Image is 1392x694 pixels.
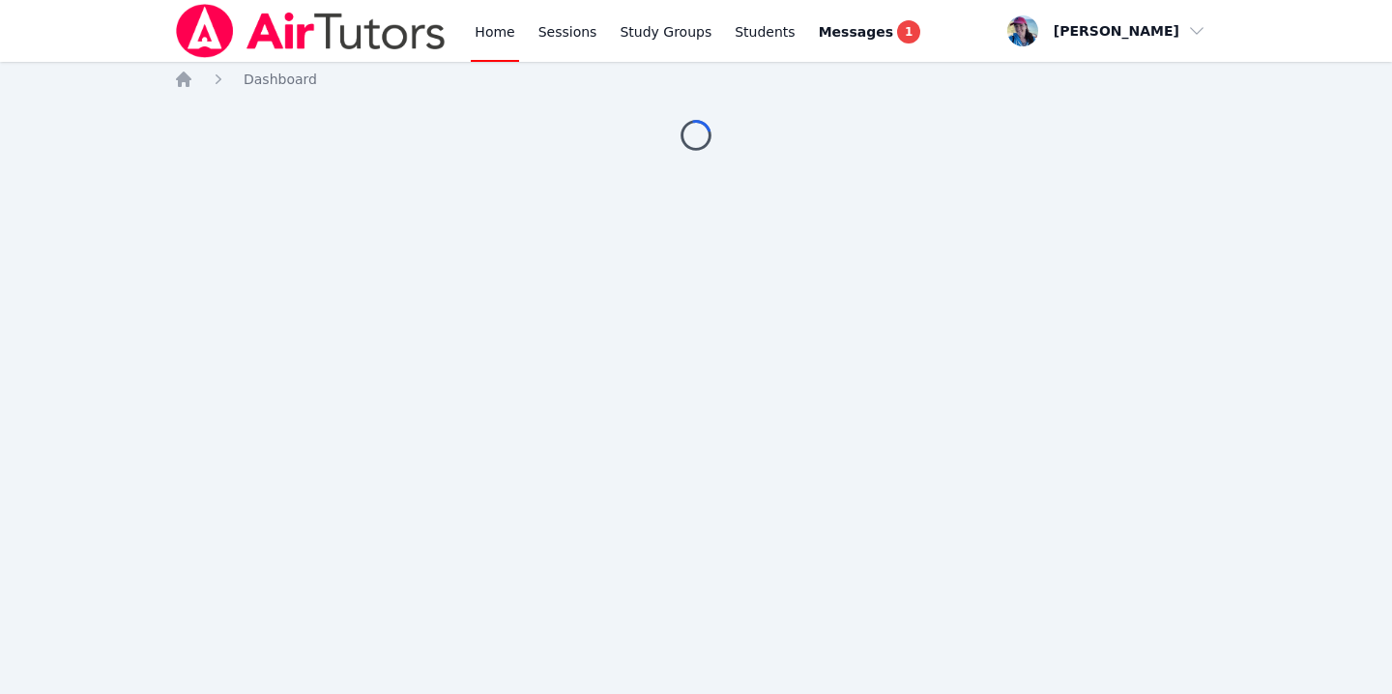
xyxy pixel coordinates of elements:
[897,20,920,43] span: 1
[819,22,893,42] span: Messages
[174,4,448,58] img: Air Tutors
[244,72,317,87] span: Dashboard
[174,70,1218,89] nav: Breadcrumb
[244,70,317,89] a: Dashboard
